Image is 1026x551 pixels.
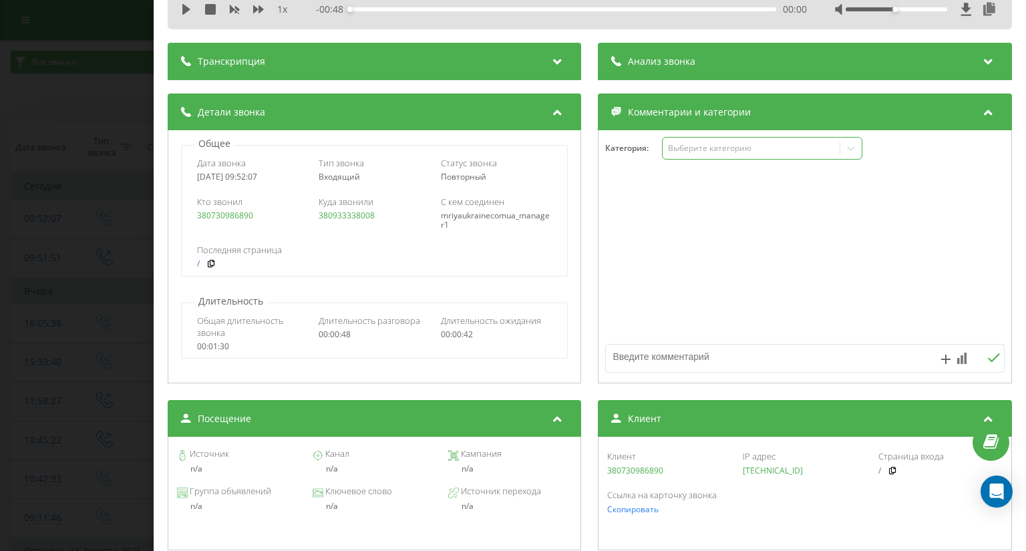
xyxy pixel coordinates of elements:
span: Транскрипция [198,55,265,68]
span: Анализ звонка [629,55,696,68]
span: Длительность ожидания [441,315,541,327]
span: Повторный [441,171,486,182]
div: n/a [177,502,301,511]
h4: Категория : [606,144,663,153]
a: / [879,466,882,476]
span: Куда звонили [319,196,374,208]
a: 380730986890 [608,465,664,476]
span: Длительность разговора [319,315,421,327]
div: [DATE] 09:52:07 [197,172,309,182]
span: 1 x [277,3,287,16]
div: n/a [448,502,572,511]
span: Детали звонка [198,106,265,119]
span: Последняя страница [197,244,282,256]
span: Клиент [629,412,662,425]
span: С кем соединен [441,196,504,208]
span: Скопировать [608,504,659,515]
a: / [197,259,200,268]
span: Кампания [459,447,502,461]
div: mriyaukrainecomua_manager1 [441,211,552,230]
div: Accessibility label [348,7,353,12]
span: Тип звонка [319,157,365,169]
p: Общее [195,137,234,150]
div: n/a [313,464,436,474]
span: Группа объявлений [188,485,271,498]
span: Общая длительность звонка [197,315,309,339]
span: - 00:48 [317,3,351,16]
span: Дата звонка [197,157,246,169]
div: Accessibility label [893,7,898,12]
span: Статус звонка [441,157,497,169]
span: Источник перехода [459,485,541,498]
div: n/a [313,502,436,511]
span: Посещение [198,412,251,425]
div: Выберите категорию [668,143,835,154]
div: n/a [177,464,301,474]
span: IP адрес [743,450,776,462]
div: 00:00:42 [441,330,552,339]
span: Канал [323,447,349,461]
span: Входящий [319,171,361,182]
span: Ключевое слово [323,485,392,498]
p: Длительность [195,295,267,308]
div: 00:01:30 [197,342,309,351]
span: Страница входа [879,450,945,462]
a: 380730986890 [197,210,253,221]
a: 380933338008 [319,210,375,221]
span: Комментарии и категории [629,106,751,119]
span: Кто звонил [197,196,242,208]
span: Ссылка на карточку звонка [608,489,717,501]
div: n/a [448,464,572,474]
span: 00:00 [783,3,807,16]
a: [TECHNICAL_ID] [743,465,804,476]
span: Источник [188,447,229,461]
span: Клиент [608,450,637,462]
div: 00:00:48 [319,330,431,339]
div: Open Intercom Messenger [981,476,1013,508]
